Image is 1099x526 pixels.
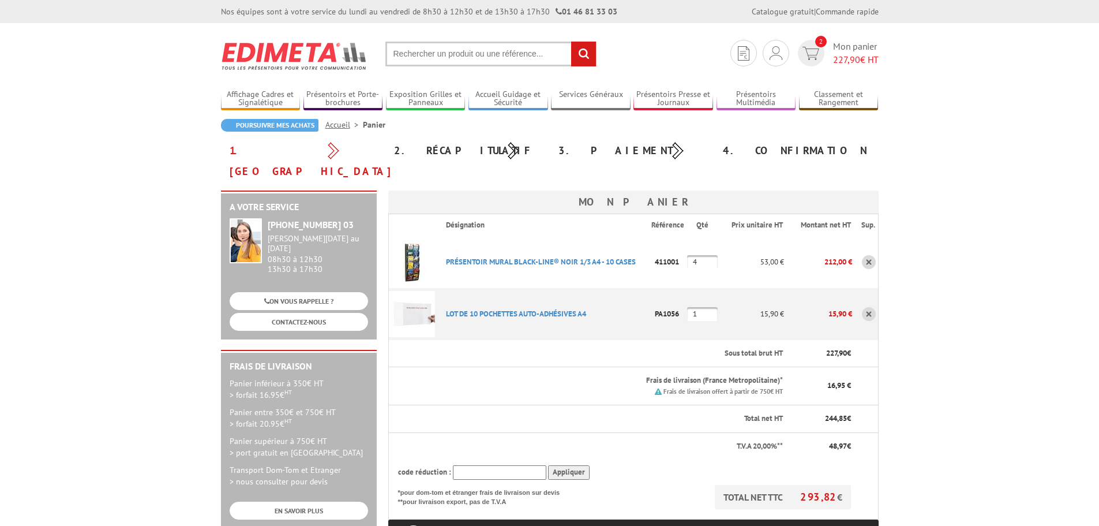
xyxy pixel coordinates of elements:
[714,140,879,161] div: 4. Confirmation
[719,304,784,324] p: 15,90 €
[230,390,292,400] span: > forfait 16.95€
[729,220,783,231] p: Prix unitaire HT
[398,413,783,424] p: Total net HT
[221,89,301,109] a: Affichage Cadres et Signalétique
[651,252,687,272] p: 411001
[446,309,586,319] a: LOT DE 10 POCHETTES AUTO-ADHéSIVES A4
[815,36,827,47] span: 2
[655,388,662,395] img: picto.png
[717,89,796,109] a: Présentoirs Multimédia
[221,6,617,17] div: Nos équipes sont à votre service du lundi au vendredi de 8h30 à 12h30 et de 13h30 à 17h30
[799,89,879,109] a: Classement et Rangement
[303,89,383,109] a: Présentoirs et Porte-brochures
[752,6,814,17] a: Catalogue gratuit
[556,6,617,17] strong: 01 46 81 33 03
[385,42,597,66] input: Rechercher un produit ou une référence...
[221,140,385,182] div: 1. [GEOGRAPHIC_DATA]
[715,485,851,509] p: TOTAL NET TTC €
[284,388,292,396] sup: HT
[551,89,631,109] a: Services Généraux
[221,119,318,132] a: Poursuivre mes achats
[800,490,837,503] span: 293,82
[385,140,550,161] div: 2. Récapitulatif
[230,202,368,212] h2: A votre service
[386,89,466,109] a: Exposition Grilles et Panneaux
[268,219,354,230] strong: [PHONE_NUMBER] 03
[468,89,548,109] a: Accueil Guidage et Sécurité
[284,417,292,425] sup: HT
[325,120,363,130] a: Accueil
[795,40,879,66] a: devis rapide 2 Mon panier 227,90€ HT
[793,413,851,424] p: €
[230,502,368,520] a: EN SAVOIR PLUS
[548,465,590,480] input: Appliquer
[388,191,879,214] h3: Mon panier
[827,380,851,390] span: 16,95 €
[446,257,636,267] a: PRéSENTOIR MURAL BLACK-LINE® NOIR 1/3 A4 - 10 CASES
[651,220,686,231] p: Référence
[687,214,719,236] th: Qté
[802,47,819,60] img: devis rapide
[230,435,368,458] p: Panier supérieur à 750€ HT
[230,218,262,263] img: widget-service.jpg
[833,40,879,66] span: Mon panier
[363,119,385,130] li: Panier
[633,89,713,109] a: Présentoirs Presse et Journaux
[268,234,368,253] div: [PERSON_NAME][DATE] au [DATE]
[770,46,782,60] img: devis rapide
[230,419,292,429] span: > forfait 20.95€
[230,447,363,458] span: > port gratuit en [GEOGRAPHIC_DATA]
[221,35,368,77] img: Edimeta
[852,214,878,236] th: Sup.
[398,467,451,477] span: code réduction :
[446,375,783,386] p: Frais de livraison (France Metropolitaine)*
[793,220,851,231] p: Montant net HT
[230,361,368,372] h2: Frais de Livraison
[230,406,368,430] p: Panier entre 350€ et 750€ HT
[738,46,749,61] img: devis rapide
[398,485,571,506] p: *pour dom-tom et étranger frais de livraison sur devis **pour livraison export, pas de T.V.A
[230,313,368,331] a: CONTACTEZ-NOUS
[230,378,368,401] p: Panier inférieur à 350€ HT
[826,348,847,358] span: 227,90
[663,387,783,396] small: Frais de livraison offert à partir de 750€ HT
[230,464,368,487] p: Transport Dom-Tom et Etranger
[389,291,435,337] img: LOT DE 10 POCHETTES AUTO-ADHéSIVES A4
[793,348,851,359] p: €
[268,234,368,274] div: 08h30 à 12h30 13h30 à 17h30
[752,6,879,17] div: |
[833,54,860,65] span: 227,90
[230,292,368,310] a: ON VOUS RAPPELLE ?
[550,140,714,161] div: 3. Paiement
[829,441,847,451] span: 48,97
[833,53,879,66] span: € HT
[651,304,687,324] p: PA1056
[437,340,784,367] th: Sous total brut HT
[793,441,851,452] p: €
[784,252,852,272] p: 212,00 €
[825,413,847,423] span: 244,85
[230,476,328,487] span: > nous consulter pour devis
[784,304,852,324] p: 15,90 €
[571,42,596,66] input: rechercher
[398,441,783,452] p: T.V.A 20,00%**
[816,6,879,17] a: Commande rapide
[437,214,651,236] th: Désignation
[719,252,784,272] p: 53,00 €
[389,239,435,285] img: PRéSENTOIR MURAL BLACK-LINE® NOIR 1/3 A4 - 10 CASES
